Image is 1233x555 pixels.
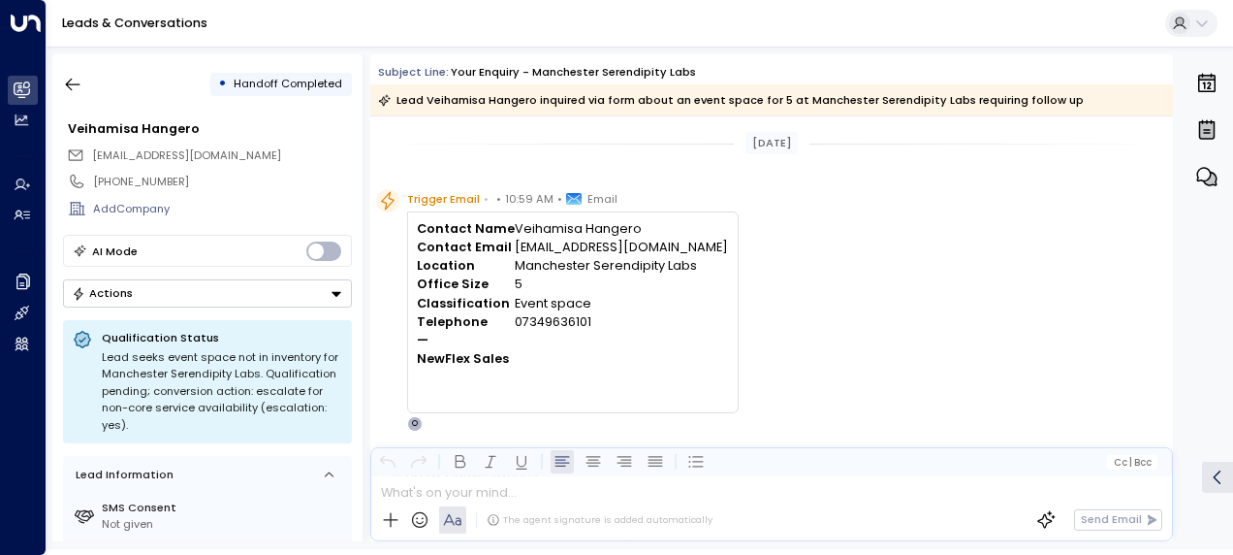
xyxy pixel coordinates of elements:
[102,330,342,345] p: Qualification Status
[451,64,696,81] div: Your enquiry - Manchester Serendipity Labs
[417,257,475,274] strong: Location
[70,467,174,483] div: Lead Information
[587,189,617,209] span: Email
[417,332,428,348] strong: —
[92,147,281,164] span: veihamisa5@gmail.com
[407,416,423,432] div: O
[515,238,728,256] td: [EMAIL_ADDRESS][DOMAIN_NAME]
[102,516,345,533] div: Not given
[93,174,351,190] div: [PHONE_NUMBER]
[92,147,281,163] span: [EMAIL_ADDRESS][DOMAIN_NAME]
[1129,457,1132,468] span: |
[515,275,728,293] td: 5
[515,256,728,275] td: Manchester Serendipity Labs
[1114,457,1152,468] span: Cc Bcc
[417,276,489,292] strong: Office Size
[487,513,712,527] div: The agent signature is added automatically
[515,312,728,331] td: 07349636101
[378,90,1084,110] div: Lead Veihamisa Hangero inquired via form about an event space for 5 at Manchester Serendipity Lab...
[62,15,207,31] a: Leads & Conversations
[496,189,501,209] span: •
[515,294,728,312] td: Event space
[505,189,553,209] span: 10:59 AM
[378,64,449,80] span: Subject Line:
[218,70,227,98] div: •
[557,189,562,209] span: •
[407,450,430,473] button: Redo
[102,349,342,435] div: Lead seeks event space not in inventory for Manchester Serendipity Labs. Qualification pending; c...
[68,119,351,138] div: Veihamisa Hangero
[417,295,510,311] strong: Classification
[234,76,342,91] span: Handoff Completed
[63,279,352,308] div: Button group with a nested menu
[72,286,133,300] div: Actions
[102,500,345,516] label: SMS Consent
[407,189,480,209] span: Trigger Email
[93,201,351,217] div: AddCompany
[417,313,488,330] strong: Telephone
[92,242,138,261] div: AI Mode
[484,189,489,209] span: •
[63,279,352,308] button: Actions
[417,239,512,255] strong: Contact Email
[745,132,798,154] div: [DATE]
[1107,455,1157,470] button: Cc|Bcc
[417,350,509,367] strong: NewFlex Sales
[376,450,399,473] button: Undo
[515,219,728,238] td: Veihamisa Hangero
[417,220,515,237] strong: Contact Name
